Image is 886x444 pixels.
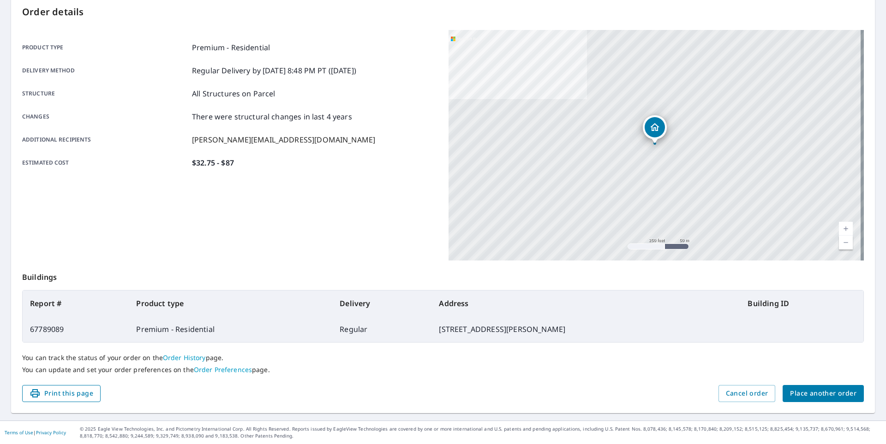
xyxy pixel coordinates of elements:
button: Cancel order [718,385,776,402]
p: You can update and set your order preferences on the page. [22,366,864,374]
p: Estimated cost [22,157,188,168]
th: Report # [23,290,129,316]
p: $32.75 - $87 [192,157,234,168]
button: Print this page [22,385,101,402]
p: Additional recipients [22,134,188,145]
a: Privacy Policy [36,429,66,436]
p: Delivery method [22,65,188,76]
p: Regular Delivery by [DATE] 8:48 PM PT ([DATE]) [192,65,356,76]
a: Order History [163,353,206,362]
td: Regular [332,316,431,342]
th: Building ID [740,290,863,316]
td: [STREET_ADDRESS][PERSON_NAME] [431,316,740,342]
td: Premium - Residential [129,316,332,342]
th: Delivery [332,290,431,316]
th: Product type [129,290,332,316]
p: [PERSON_NAME][EMAIL_ADDRESS][DOMAIN_NAME] [192,134,375,145]
div: Dropped pin, building 1, Residential property, 864 Dudley Dr Sevierville, TN 37876 [643,115,667,144]
p: Changes [22,111,188,122]
span: Place another order [790,388,856,399]
p: Premium - Residential [192,42,270,53]
p: Structure [22,88,188,99]
a: Terms of Use [5,429,33,436]
a: Current Level 17, Zoom Out [839,236,853,249]
a: Current Level 17, Zoom In [839,222,853,236]
p: © 2025 Eagle View Technologies, Inc. and Pictometry International Corp. All Rights Reserved. Repo... [80,426,881,439]
th: Address [431,290,740,316]
td: 67789089 [23,316,129,342]
p: Product type [22,42,188,53]
button: Place another order [783,385,864,402]
p: Order details [22,5,864,19]
p: All Structures on Parcel [192,88,275,99]
p: You can track the status of your order on the page. [22,354,864,362]
p: | [5,430,66,435]
p: Buildings [22,260,864,290]
span: Cancel order [726,388,768,399]
span: Print this page [30,388,93,399]
p: There were structural changes in last 4 years [192,111,352,122]
a: Order Preferences [194,365,252,374]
